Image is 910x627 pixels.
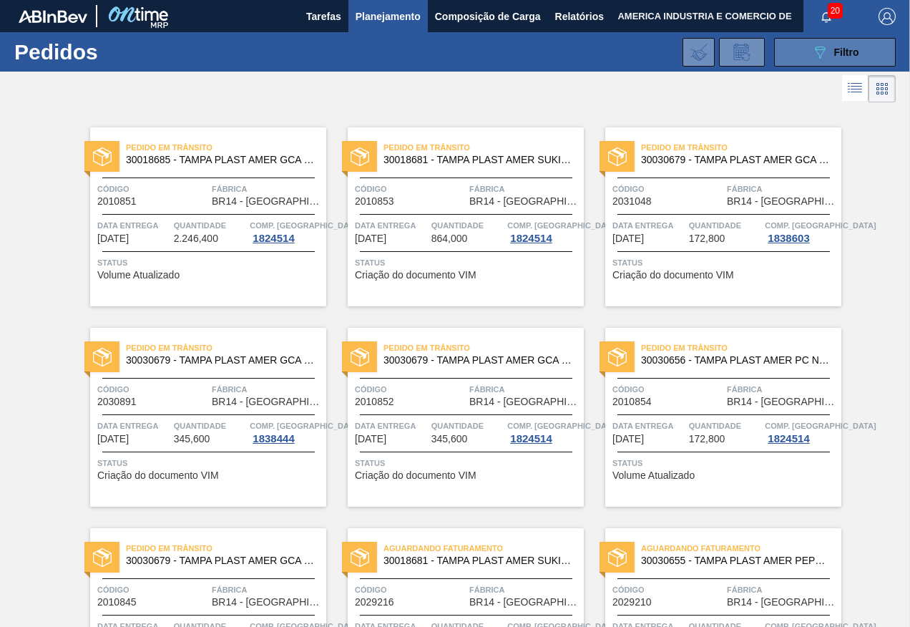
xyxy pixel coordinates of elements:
[250,419,361,433] span: Comp. Carga
[355,182,466,196] span: Código
[351,348,369,366] img: status
[612,470,695,481] span: Volume Atualizado
[641,555,830,566] span: 30030655 - TAMPA PLAST AMER PEPSI ZERO NIV24
[612,270,734,281] span: Criação do documento VIM
[383,541,584,555] span: Aguardando Faturamento
[355,256,580,270] span: Status
[469,397,580,407] span: BR14 - Curitibana
[727,397,838,407] span: BR14 - Curitibana
[879,8,896,25] img: Logout
[174,434,210,444] span: 345,600
[507,419,580,444] a: Comp. [GEOGRAPHIC_DATA]1824514
[612,182,723,196] span: Código
[351,548,369,567] img: status
[641,155,830,165] span: 30030679 - TAMPA PLAST AMER GCA ZERO NIV24
[507,218,618,233] span: Comp. Carga
[97,218,170,233] span: Data entrega
[765,218,838,244] a: Comp. [GEOGRAPHIC_DATA]1838603
[355,583,466,597] span: Código
[727,196,838,207] span: BR14 - Curitibana
[250,233,297,244] div: 1824514
[869,75,896,102] div: Visão em Cards
[250,218,323,244] a: Comp. [GEOGRAPHIC_DATA]1824514
[803,6,849,26] button: Notificações
[507,419,618,433] span: Comp. Carga
[507,433,554,444] div: 1824514
[355,270,476,281] span: Criação do documento VIM
[469,583,580,597] span: Fábrica
[765,419,838,444] a: Comp. [GEOGRAPHIC_DATA]1824514
[641,541,841,555] span: Aguardando Faturamento
[689,419,762,433] span: Quantidade
[355,434,386,444] span: 18/09/2025
[126,155,315,165] span: 30018685 - TAMPA PLAST AMER GCA S/LINER
[612,456,838,470] span: Status
[435,8,541,25] span: Composição de Carga
[351,147,369,166] img: status
[727,583,838,597] span: Fábrica
[431,434,468,444] span: 345,600
[174,233,218,244] span: 2.246,400
[612,434,644,444] span: 18/09/2025
[612,218,685,233] span: Data entrega
[250,419,323,444] a: Comp. [GEOGRAPHIC_DATA]1838444
[727,382,838,397] span: Fábrica
[212,182,323,196] span: Fábrica
[765,419,876,433] span: Comp. Carga
[383,355,572,366] span: 30030679 - TAMPA PLAST AMER GCA ZERO NIV24
[689,218,762,233] span: Quantidade
[355,218,428,233] span: Data entrega
[612,397,652,407] span: 2010854
[765,218,876,233] span: Comp. Carga
[608,147,627,166] img: status
[355,597,394,608] span: 2029216
[69,328,326,507] a: statusPedido em Trânsito30030679 - TAMPA PLAST AMER GCA ZERO NIV24Código2030891FábricaBR14 - [GEO...
[126,341,326,355] span: Pedido em Trânsito
[355,382,466,397] span: Código
[326,328,584,507] a: statusPedido em Trânsito30030679 - TAMPA PLAST AMER GCA ZERO NIV24Código2010852FábricaBR14 - [GEO...
[355,397,394,407] span: 2010852
[727,182,838,196] span: Fábrica
[355,196,394,207] span: 2010853
[383,555,572,566] span: 30018681 - TAMPA PLAST AMER SUKITA S/LINER
[355,470,476,481] span: Criação do documento VIM
[689,434,725,444] span: 172,800
[356,8,421,25] span: Planejamento
[97,456,323,470] span: Status
[507,233,554,244] div: 1824514
[584,127,841,306] a: statusPedido em Trânsito30030679 - TAMPA PLAST AMER GCA ZERO NIV24Código2031048FábricaBR14 - [GEO...
[174,218,247,233] span: Quantidade
[126,555,315,566] span: 30030679 - TAMPA PLAST AMER GCA ZERO NIV24
[69,127,326,306] a: statusPedido em Trânsito30018685 - TAMPA PLAST AMER GCA S/LINERCódigo2010851FábricaBR14 - [GEOGRA...
[612,583,723,597] span: Código
[355,233,386,244] span: 18/09/2025
[174,419,247,433] span: Quantidade
[608,348,627,366] img: status
[126,541,326,555] span: Pedido em Trânsito
[212,583,323,597] span: Fábrica
[842,75,869,102] div: Visão em Lista
[93,147,112,166] img: status
[14,44,212,60] h1: Pedidos
[469,597,580,608] span: BR14 - Curitibana
[834,47,859,58] span: Filtro
[612,382,723,397] span: Código
[97,583,208,597] span: Código
[97,382,208,397] span: Código
[383,341,584,355] span: Pedido em Trânsito
[774,38,896,67] button: Filtro
[612,196,652,207] span: 2031048
[306,8,341,25] span: Tarefas
[431,419,504,433] span: Quantidade
[727,597,838,608] span: BR14 - Curitibana
[383,155,572,165] span: 30018681 - TAMPA PLAST AMER SUKITA S/LINER
[212,196,323,207] span: BR14 - Curitibana
[612,597,652,608] span: 2029210
[469,182,580,196] span: Fábrica
[682,38,715,67] div: Importar Negociações dos Pedidos
[507,218,580,244] a: Comp. [GEOGRAPHIC_DATA]1824514
[97,397,137,407] span: 2030891
[765,433,812,444] div: 1824514
[612,233,644,244] span: 18/09/2025
[97,419,170,433] span: Data entrega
